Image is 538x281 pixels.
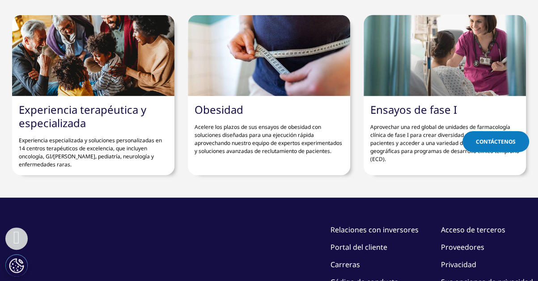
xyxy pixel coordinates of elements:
[5,254,28,277] button: Configuración de cookies
[19,102,146,130] a: Experiencia terapéutica y especializada
[330,225,419,235] a: Relaciones con inversores
[195,102,243,117] a: Obesidad
[19,130,168,169] p: Experiencia especializada y soluciones personalizadas en 14 centros terapéuticos de excelencia, q...
[441,225,505,235] a: Acceso de terceros
[370,116,519,163] p: Aprovechar una red global de unidades de farmacología clínica de fase I para crear diversidad en ...
[476,138,516,145] span: Contáctenos
[441,260,476,269] a: Privacidad
[330,260,360,269] a: Carreras
[330,242,387,252] a: Portal del cliente
[195,116,343,155] p: Acelere los plazos de sus ensayos de obesidad con soluciones diseñadas para una ejecución rápida ...
[441,242,484,252] a: Proveedores
[462,131,529,152] a: Contáctenos
[370,102,457,117] a: Ensayos de fase I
